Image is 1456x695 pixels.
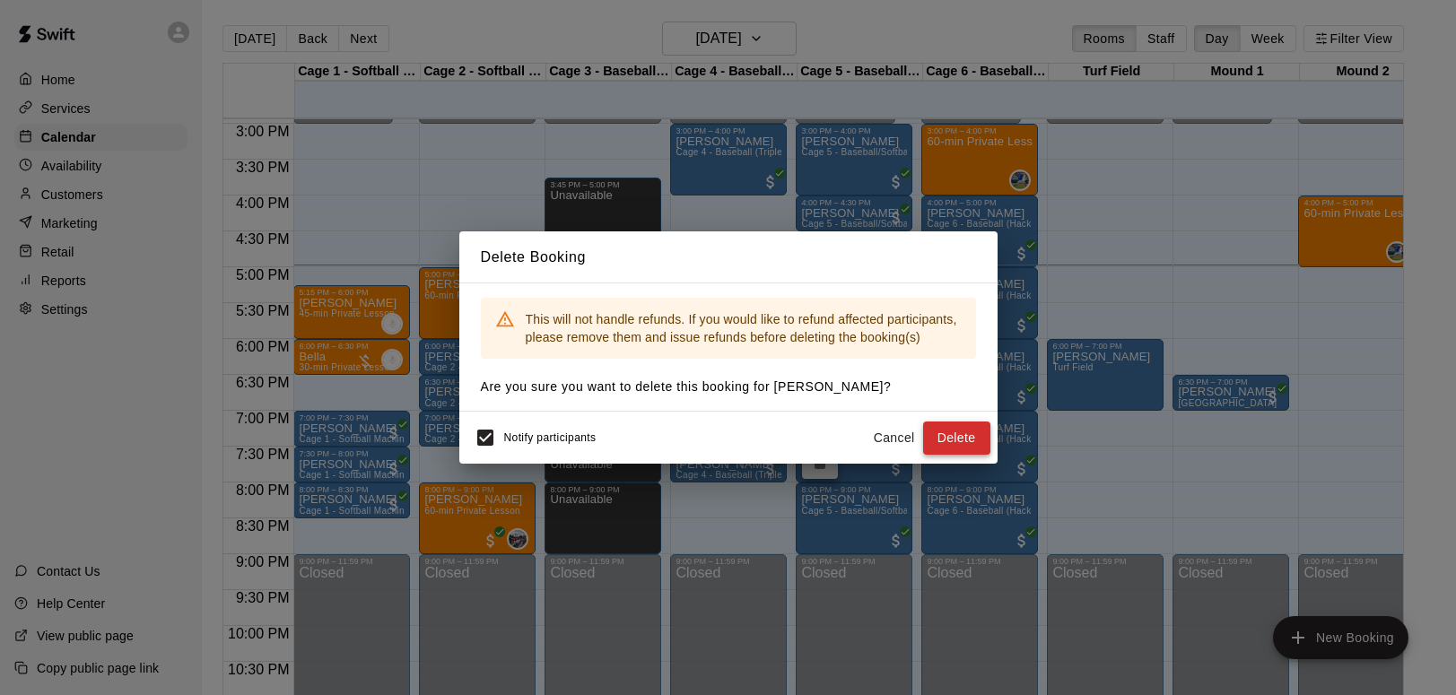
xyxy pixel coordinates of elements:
[504,432,597,445] span: Notify participants
[923,421,990,455] button: Delete
[481,378,976,396] p: Are you sure you want to delete this booking for [PERSON_NAME] ?
[526,303,962,353] div: This will not handle refunds. If you would like to refund affected participants, please remove th...
[459,231,998,283] h2: Delete Booking
[866,421,923,455] button: Cancel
